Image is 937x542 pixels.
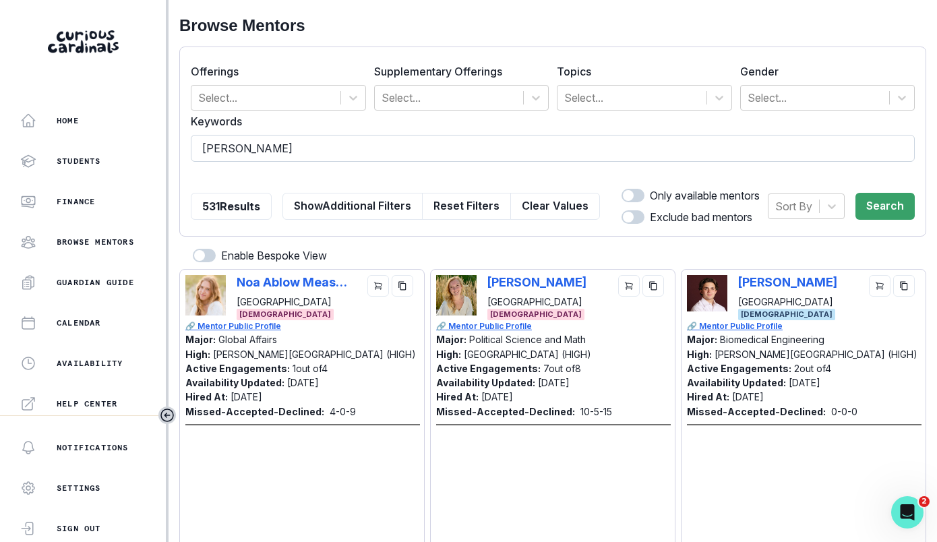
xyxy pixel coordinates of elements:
p: [PERSON_NAME][GEOGRAPHIC_DATA] (HIGH) [213,349,416,360]
h2: Browse Mentors [179,16,926,36]
p: High: [687,349,712,360]
p: Noa Ablow Measelle [237,275,348,289]
button: Reset Filters [422,193,511,220]
button: cart [869,275,890,297]
p: 531 Results [202,198,260,214]
p: [GEOGRAPHIC_DATA] [237,295,348,309]
p: High: [185,349,210,360]
p: [DATE] [789,377,820,388]
p: Hired At: [436,391,479,402]
img: Picture of Phoebe Dragseth [436,275,477,315]
p: Missed-Accepted-Declined: [185,404,324,419]
p: Notifications [57,442,129,453]
img: Picture of Noa Ablow Measelle [185,275,226,315]
a: 🔗 Mentor Public Profile [687,320,921,332]
p: Settings [57,483,101,493]
img: Picture of Mark DeMonte [687,275,727,312]
p: 4 - 0 - 9 [330,404,356,419]
p: Browse Mentors [57,237,134,247]
span: 2 [919,496,930,507]
p: Active Engagements: [185,363,290,374]
label: Topics [557,63,724,80]
p: [DATE] [287,377,319,388]
p: Sign Out [57,523,101,534]
iframe: Intercom live chat [891,496,924,529]
button: copy [392,275,413,297]
p: Exclude bad mentors [650,209,752,225]
span: [DEMOGRAPHIC_DATA] [237,309,334,320]
button: cart [367,275,389,297]
p: Guardian Guide [57,277,134,288]
p: [GEOGRAPHIC_DATA] [487,295,586,309]
p: Home [57,115,79,126]
p: 7 out of 8 [543,363,581,374]
label: Offerings [191,63,358,80]
p: Political Science and Math [469,334,586,345]
p: Help Center [57,398,117,409]
p: Global Affairs [218,334,277,345]
label: Gender [740,63,907,80]
p: [GEOGRAPHIC_DATA] [738,295,837,309]
p: [PERSON_NAME][GEOGRAPHIC_DATA] (HIGH) [715,349,917,360]
p: Calendar [57,318,101,328]
p: Missed-Accepted-Declined: [436,404,575,419]
p: Missed-Accepted-Declined: [687,404,826,419]
p: [DATE] [481,391,513,402]
button: cart [618,275,640,297]
p: Active Engagements: [436,363,541,374]
a: 🔗 Mentor Public Profile [185,320,420,332]
p: 10 - 5 - 15 [580,404,612,419]
p: 2 out of 4 [794,363,831,374]
p: Major: [185,334,216,345]
p: 0 - 0 - 0 [831,404,857,419]
p: Students [57,156,101,167]
img: Curious Cardinals Logo [48,30,119,53]
label: Keywords [191,113,907,129]
button: Search [855,193,915,220]
p: [DATE] [732,391,764,402]
p: Availability Updated: [185,377,284,388]
a: 🔗 Mentor Public Profile [436,320,671,332]
p: Finance [57,196,95,207]
p: Major: [687,334,717,345]
span: [DEMOGRAPHIC_DATA] [487,309,584,320]
button: Clear Values [510,193,600,220]
button: Toggle sidebar [158,406,176,424]
p: Hired At: [687,391,729,402]
p: [PERSON_NAME] [738,275,837,289]
p: [PERSON_NAME] [487,275,586,289]
p: Availability Updated: [687,377,786,388]
p: High: [436,349,461,360]
p: Hired At: [185,391,228,402]
p: Enable Bespoke View [221,247,327,264]
p: [DATE] [231,391,262,402]
p: [GEOGRAPHIC_DATA] (HIGH) [464,349,591,360]
button: ShowAdditional Filters [282,193,423,220]
p: Availability Updated: [436,377,535,388]
input: Plays violin? Basketball? Roblox? etc. [191,135,915,162]
p: Only available mentors [650,187,760,204]
p: Availability [57,358,123,369]
label: Supplementary Offerings [374,63,541,80]
p: Active Engagements: [687,363,791,374]
button: copy [642,275,664,297]
p: Biomedical Engineering [720,334,824,345]
button: copy [893,275,915,297]
p: [DATE] [538,377,570,388]
p: 1 out of 4 [293,363,328,374]
p: Major: [436,334,466,345]
span: [DEMOGRAPHIC_DATA] [738,309,835,320]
